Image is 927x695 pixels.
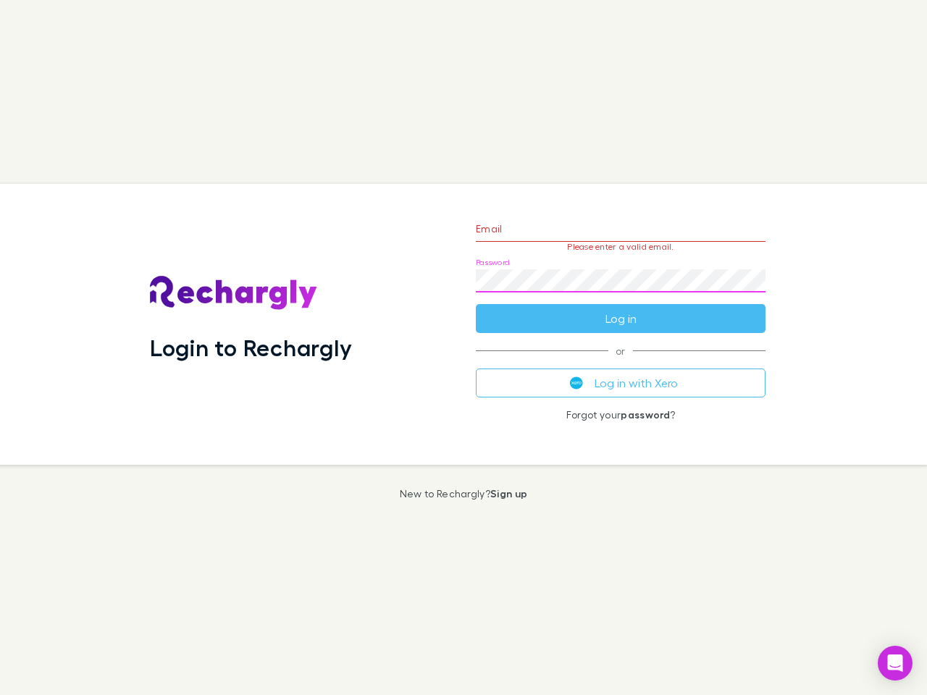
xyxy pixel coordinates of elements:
[400,488,528,500] p: New to Rechargly?
[476,368,765,397] button: Log in with Xero
[570,376,583,389] img: Xero's logo
[621,408,670,421] a: password
[150,334,352,361] h1: Login to Rechargly
[476,257,510,268] label: Password
[878,646,913,681] div: Open Intercom Messenger
[150,276,318,311] img: Rechargly's Logo
[476,350,765,351] span: or
[476,409,765,421] p: Forgot your ?
[476,304,765,333] button: Log in
[490,487,527,500] a: Sign up
[476,242,765,252] p: Please enter a valid email.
